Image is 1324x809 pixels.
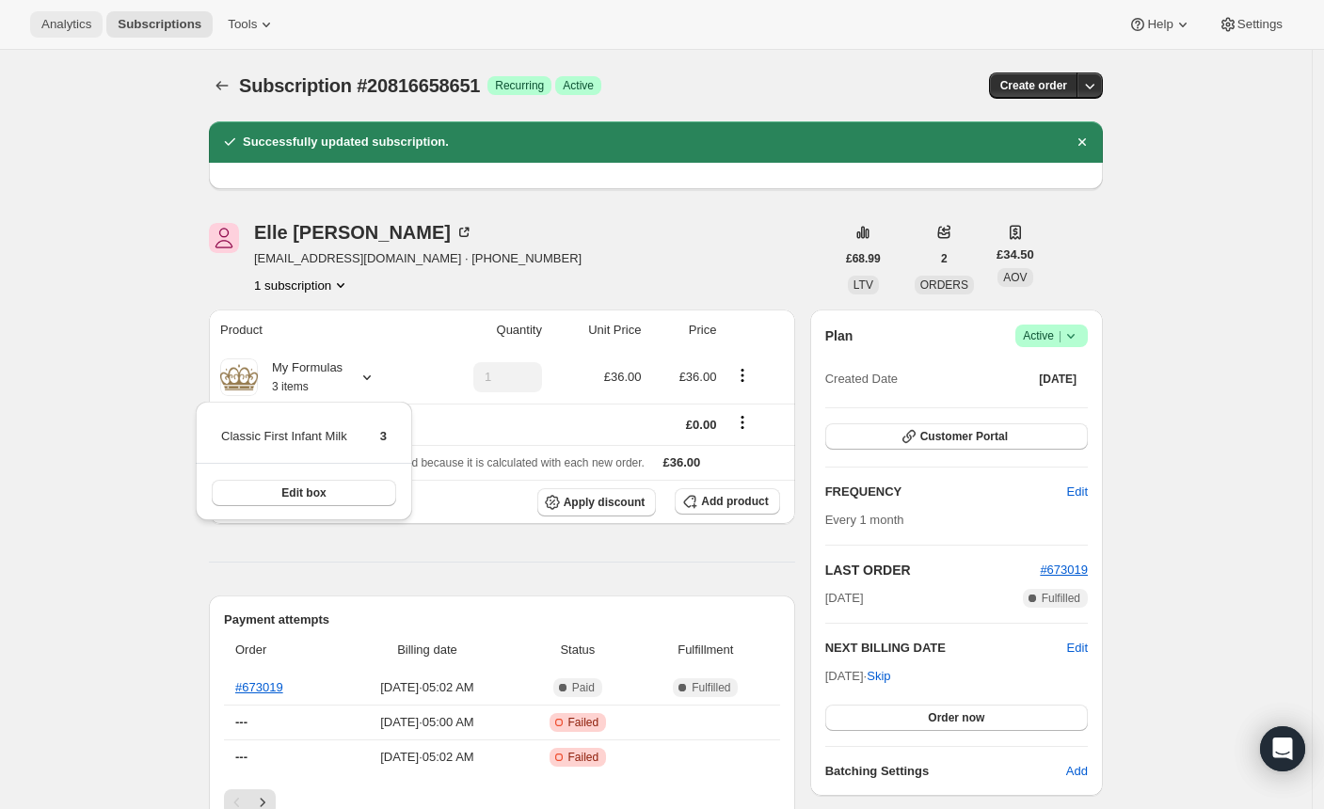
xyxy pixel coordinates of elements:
button: Add product [675,488,779,515]
button: Analytics [30,11,103,38]
span: [DATE] [1039,372,1077,387]
span: --- [235,715,247,729]
span: Subscription #20816658651 [239,75,480,96]
button: Edit [1067,639,1088,658]
th: Quantity [424,309,548,351]
span: Analytics [41,17,91,32]
span: | [1059,328,1061,343]
button: £68.99 [835,246,892,272]
button: Shipping actions [727,412,758,433]
button: Subscriptions [106,11,213,38]
span: Recurring [495,78,544,93]
span: Failed [568,715,599,730]
span: Status [524,641,631,659]
span: ORDERS [920,278,968,292]
div: Open Intercom Messenger [1260,726,1305,771]
span: Sales tax (if applicable) is not displayed because it is calculated with each new order. [220,456,645,469]
span: Fulfilled [1042,591,1080,606]
span: Add product [701,494,768,509]
h2: Plan [825,326,853,345]
span: Created Date [825,370,898,389]
button: Order now [825,705,1088,731]
span: Edit box [281,485,326,500]
button: [DATE] [1028,366,1088,392]
span: 2 [941,251,948,266]
h2: NEXT BILLING DATE [825,639,1067,658]
span: Elle Waters-Jones [209,223,239,253]
span: [DATE] · 05:00 AM [342,713,513,732]
button: Dismiss notification [1069,129,1095,155]
span: £36.00 [679,370,717,384]
span: Every 1 month [825,513,904,527]
span: £68.99 [846,251,881,266]
span: LTV [853,278,873,292]
span: Create order [1000,78,1067,93]
span: Add [1066,762,1088,781]
button: Product actions [254,276,350,294]
span: Skip [867,667,890,686]
button: Create order [989,72,1078,99]
th: Unit Price [548,309,647,351]
span: Apply discount [564,495,646,510]
th: Product [209,309,424,351]
button: Tools [216,11,287,38]
h6: Batching Settings [825,762,1066,781]
button: 2 [930,246,959,272]
button: Apply discount [537,488,657,516]
button: Edit box [212,480,396,506]
button: #673019 [1040,561,1088,579]
h2: FREQUENCY [825,483,1067,501]
span: [DATE] · [825,669,891,683]
a: #673019 [235,680,283,694]
span: Subscriptions [118,17,201,32]
span: Edit [1067,483,1088,501]
a: #673019 [1040,563,1088,577]
span: Active [563,78,594,93]
span: Tools [228,17,257,32]
span: Fulfilled [692,680,730,695]
span: [DATE] · 05:02 AM [342,748,513,767]
h2: Payment attempts [224,611,780,629]
span: [DATE] · 05:02 AM [342,678,513,697]
span: Help [1147,17,1172,32]
button: Add [1055,756,1099,786]
span: [DATE] [825,589,864,608]
span: Settings [1237,17,1283,32]
span: £36.00 [663,455,701,469]
span: £0.00 [686,418,717,432]
button: Settings [1207,11,1294,38]
th: Price [646,309,722,351]
span: Active [1023,326,1080,345]
td: Classic First Infant Milk [220,426,348,461]
div: Elle [PERSON_NAME] [254,223,473,242]
span: £36.00 [604,370,642,384]
h2: LAST ORDER [825,561,1041,579]
span: AOV [1003,271,1027,284]
button: Edit [1056,477,1099,507]
button: Help [1117,11,1203,38]
span: Order now [928,710,984,725]
h2: Successfully updated subscription. [243,133,449,151]
span: £34.50 [997,246,1034,264]
small: 3 items [272,380,309,393]
span: [EMAIL_ADDRESS][DOMAIN_NAME] · [PHONE_NUMBER] [254,249,582,268]
span: 3 [380,429,387,443]
span: --- [235,750,247,764]
th: Order [224,629,336,671]
button: Subscriptions [209,72,235,99]
span: Billing date [342,641,513,659]
button: Product actions [727,365,758,386]
span: Fulfillment [643,641,769,659]
button: Customer Portal [825,423,1088,450]
span: Paid [572,680,595,695]
span: Customer Portal [920,429,1008,444]
div: My Formulas [258,358,343,396]
span: Failed [568,750,599,765]
button: Skip [855,661,901,691]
